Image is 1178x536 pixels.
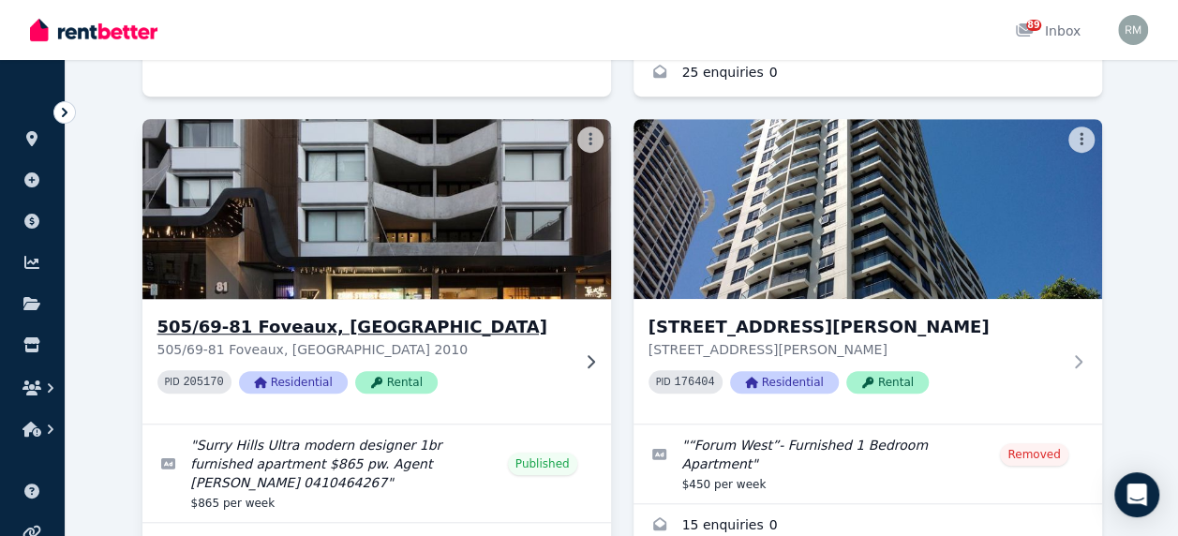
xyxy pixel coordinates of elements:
a: Enquiries for 30 Weemala Street, Chester Hill [634,52,1102,97]
h3: 505/69-81 Foveaux, [GEOGRAPHIC_DATA] [157,314,570,340]
img: 505/69-81 Foveaux, Surry Hills [130,114,622,304]
img: 1706/3 Herbert Street, St Leonards [634,119,1102,299]
span: Residential [730,371,839,394]
a: 505/69-81 Foveaux, Surry Hills505/69-81 Foveaux, [GEOGRAPHIC_DATA]505/69-81 Foveaux, [GEOGRAPHIC_... [142,119,611,424]
small: PID [165,377,180,387]
a: Edit listing: Surry Hills Ultra modern designer 1br furnished apartment $865 pw. Agent Robert 041... [142,424,611,522]
p: [STREET_ADDRESS][PERSON_NAME] [649,340,1061,359]
span: 89 [1026,20,1041,31]
img: Robert Muir [1118,15,1148,45]
button: More options [577,127,604,153]
span: Rental [846,371,929,394]
button: More options [1068,127,1095,153]
a: 1706/3 Herbert Street, St Leonards[STREET_ADDRESS][PERSON_NAME][STREET_ADDRESS][PERSON_NAME]PID 1... [634,119,1102,424]
code: 176404 [674,376,714,389]
span: Residential [239,371,348,394]
small: PID [656,377,671,387]
p: 505/69-81 Foveaux, [GEOGRAPHIC_DATA] 2010 [157,340,570,359]
img: RentBetter [30,16,157,44]
div: Inbox [1015,22,1081,40]
h3: [STREET_ADDRESS][PERSON_NAME] [649,314,1061,340]
code: 205170 [183,376,223,389]
a: Edit listing: “Forum West”- Furnished 1 Bedroom Apartment [634,424,1102,503]
div: Open Intercom Messenger [1114,472,1159,517]
span: Rental [355,371,438,394]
